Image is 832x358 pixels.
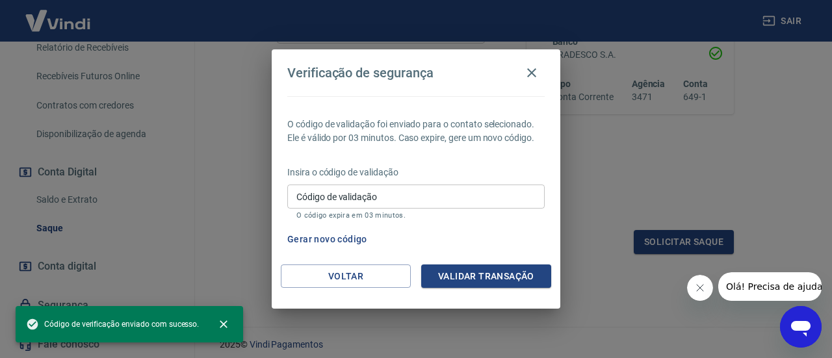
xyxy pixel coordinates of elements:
button: Validar transação [421,264,551,288]
p: O código expira em 03 minutos. [296,211,536,220]
span: Olá! Precisa de ajuda? [8,9,109,19]
button: close [209,310,238,339]
p: O código de validação foi enviado para o contato selecionado. Ele é válido por 03 minutos. Caso e... [287,118,545,145]
iframe: Mensagem da empresa [718,272,822,301]
p: Insira o código de validação [287,166,545,179]
iframe: Fechar mensagem [687,275,713,301]
span: Código de verificação enviado com sucesso. [26,318,199,331]
button: Voltar [281,264,411,288]
h4: Verificação de segurança [287,65,434,81]
button: Gerar novo código [282,227,372,251]
iframe: Botão para abrir a janela de mensagens [780,306,822,348]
